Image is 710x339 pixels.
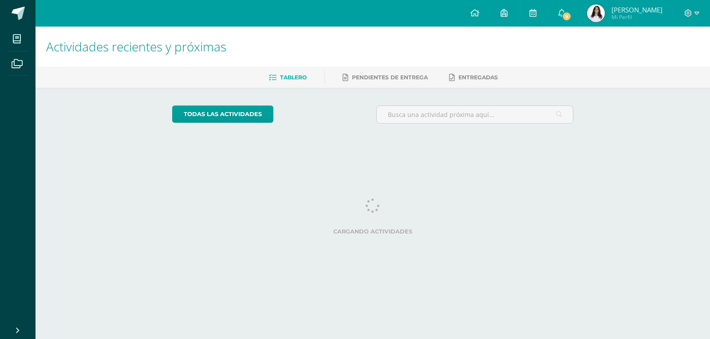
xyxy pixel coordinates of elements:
[562,12,572,21] span: 9
[280,74,307,81] span: Tablero
[172,105,273,123] a: todas las Actividades
[449,70,498,85] a: Entregadas
[587,4,605,22] img: a4beccd52d1e2b11f01c6d84d446bfb9.png
[377,106,573,123] input: Busca una actividad próxima aquí...
[172,228,574,235] label: Cargando actividades
[611,13,663,21] span: Mi Perfil
[611,5,663,14] span: [PERSON_NAME]
[458,74,498,81] span: Entregadas
[269,70,307,85] a: Tablero
[343,70,428,85] a: Pendientes de entrega
[352,74,428,81] span: Pendientes de entrega
[46,38,226,55] span: Actividades recientes y próximas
